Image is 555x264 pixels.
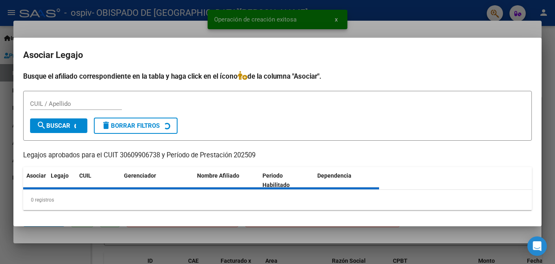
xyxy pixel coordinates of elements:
span: Dependencia [317,172,351,179]
div: Open Intercom Messenger [527,236,547,256]
datatable-header-cell: Nombre Afiliado [194,167,259,194]
span: Nombre Afiliado [197,172,239,179]
p: Legajos aprobados para el CUIT 30609906738 y Período de Prestación 202509 [23,150,532,161]
datatable-header-cell: Legajo [48,167,76,194]
h4: Busque el afiliado correspondiente en la tabla y haga click en el ícono de la columna "Asociar". [23,71,532,82]
div: 0 registros [23,190,532,210]
mat-icon: delete [101,120,111,130]
span: Borrar Filtros [101,122,160,129]
button: Buscar [30,118,87,133]
span: Gerenciador [124,172,156,179]
span: Periodo Habilitado [262,172,290,188]
datatable-header-cell: Gerenciador [121,167,194,194]
span: Buscar [37,122,70,129]
datatable-header-cell: CUIL [76,167,121,194]
span: CUIL [79,172,91,179]
button: Borrar Filtros [94,118,178,134]
datatable-header-cell: Asociar [23,167,48,194]
datatable-header-cell: Dependencia [314,167,379,194]
span: Asociar [26,172,46,179]
span: Legajo [51,172,69,179]
mat-icon: search [37,120,46,130]
datatable-header-cell: Periodo Habilitado [259,167,314,194]
h2: Asociar Legajo [23,47,532,63]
